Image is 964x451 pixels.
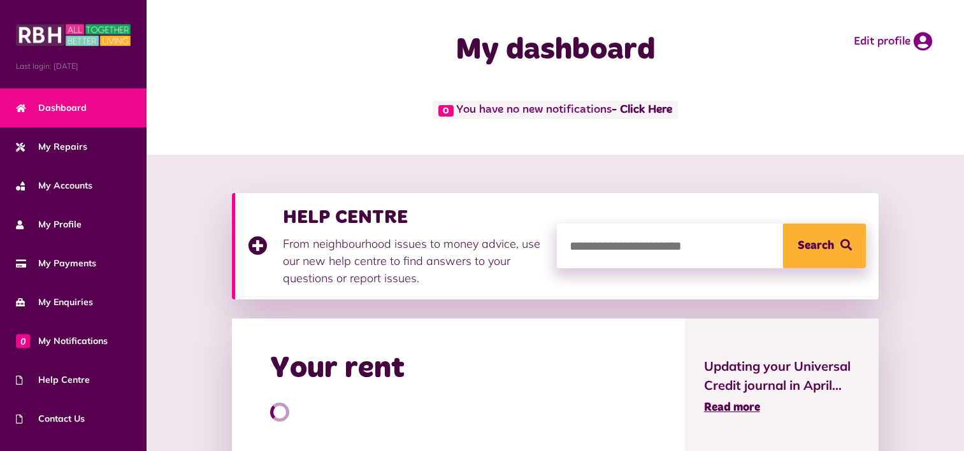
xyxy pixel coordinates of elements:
p: From neighbourhood issues to money advice, use our new help centre to find answers to your questi... [283,235,544,287]
h3: HELP CENTRE [283,206,544,229]
span: My Repairs [16,140,87,154]
span: Contact Us [16,412,85,426]
span: Dashboard [16,101,87,115]
span: You have no new notifications [433,101,678,119]
span: My Enquiries [16,296,93,309]
button: Search [783,224,866,268]
h2: Your rent [270,350,405,387]
span: Help Centre [16,373,90,387]
span: 0 [16,334,30,348]
span: 0 [438,105,454,117]
span: My Profile [16,218,82,231]
img: MyRBH [16,22,131,48]
a: Updating your Universal Credit journal in April... Read more [704,357,860,417]
h1: My dashboard [364,32,747,69]
span: My Payments [16,257,96,270]
a: Edit profile [854,32,932,51]
span: Read more [704,402,760,413]
span: Search [798,224,834,268]
a: - Click Here [612,104,672,116]
span: Last login: [DATE] [16,61,131,72]
span: My Accounts [16,179,92,192]
span: My Notifications [16,334,108,348]
span: Updating your Universal Credit journal in April... [704,357,860,395]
